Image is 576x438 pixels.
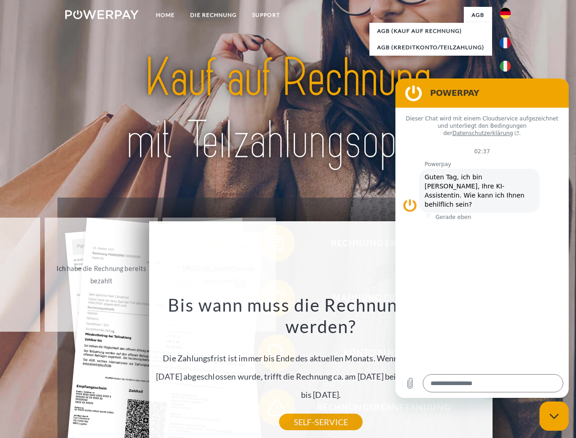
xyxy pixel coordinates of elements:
img: de [500,8,511,19]
img: fr [500,37,511,48]
a: AGB (Kreditkonto/Teilzahlung) [369,39,492,56]
a: AGB (Kauf auf Rechnung) [369,23,492,39]
a: DIE RECHNUNG [182,7,244,23]
div: Ich habe die Rechnung bereits bezahlt [50,262,153,287]
iframe: Messaging-Fenster [395,78,569,398]
a: SUPPORT [244,7,288,23]
a: Home [148,7,182,23]
img: title-powerpay_de.svg [87,44,489,175]
a: agb [464,7,492,23]
div: Die Zahlungsfrist ist immer bis Ende des aktuellen Monats. Wenn die Bestellung z.B. am [DATE] abg... [155,294,488,422]
h3: Bis wann muss die Rechnung bezahlt werden? [155,294,488,338]
img: it [500,61,511,72]
a: SELF-SERVICE [279,414,363,430]
iframe: Schaltfläche zum Öffnen des Messaging-Fensters; Konversation läuft [540,401,569,431]
img: logo-powerpay-white.svg [65,10,139,19]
